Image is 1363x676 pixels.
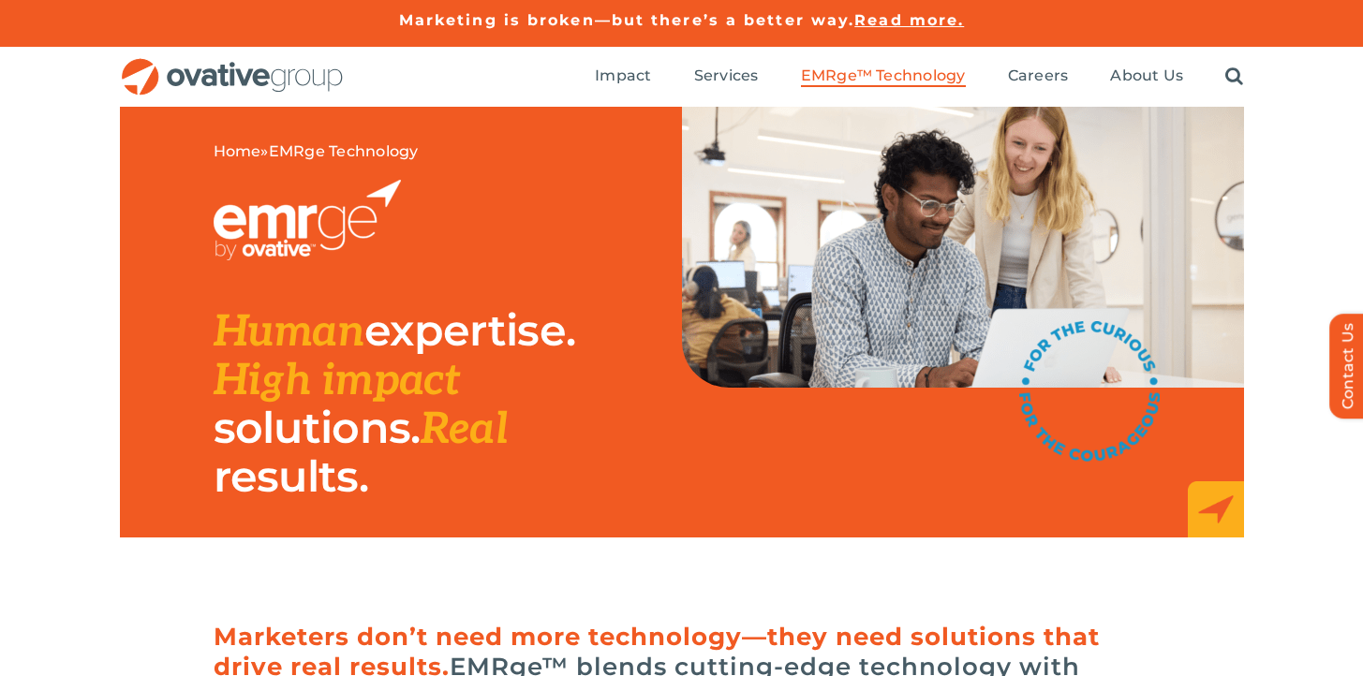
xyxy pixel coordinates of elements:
a: Careers [1008,66,1069,87]
span: Human [214,306,365,359]
a: Home [214,142,261,160]
span: Impact [595,66,651,85]
a: EMRge™ Technology [801,66,966,87]
span: EMRge Technology [269,142,419,160]
img: EMRge_HomePage_Elements_Arrow Box [1188,481,1244,537]
span: results. [214,449,368,503]
span: About Us [1110,66,1183,85]
a: Read more. [854,11,964,29]
span: Real [421,404,508,456]
a: Search [1225,66,1243,87]
nav: Menu [595,47,1243,107]
img: EMRGE_RGB_wht [214,180,401,260]
a: Marketing is broken—but there’s a better way. [399,11,855,29]
span: » [214,142,419,161]
span: Careers [1008,66,1069,85]
a: Impact [595,66,651,87]
span: EMRge™ Technology [801,66,966,85]
span: High impact [214,355,460,407]
a: About Us [1110,66,1183,87]
span: expertise. [364,303,575,357]
img: EMRge Landing Page Header Image [682,107,1244,388]
span: Services [694,66,759,85]
span: solutions. [214,401,421,454]
a: Services [694,66,759,87]
a: OG_Full_horizontal_RGB [120,56,345,74]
